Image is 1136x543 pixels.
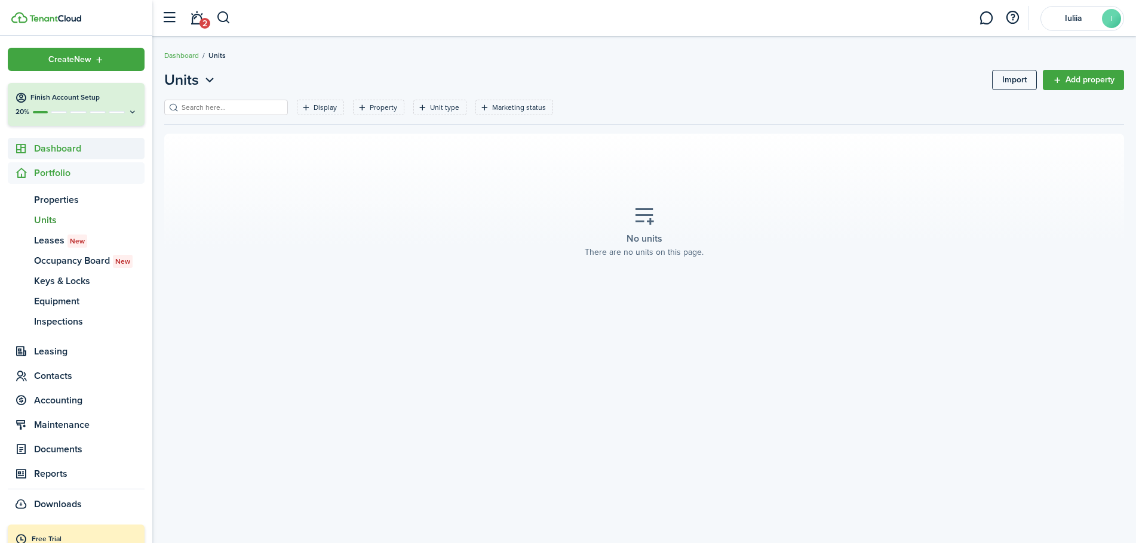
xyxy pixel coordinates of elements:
[34,141,145,156] span: Dashboard
[992,70,1037,90] a: Import
[1049,14,1097,23] span: Iuliia
[314,102,337,113] filter-tag-label: Display
[475,100,553,115] filter-tag: Open filter
[199,18,210,29] span: 2
[413,100,466,115] filter-tag: Open filter
[370,102,397,113] filter-tag-label: Property
[1102,9,1121,28] avatar-text: I
[34,233,145,248] span: Leases
[34,166,145,180] span: Portfolio
[297,100,344,115] filter-tag: Open filter
[208,50,226,61] span: Units
[8,190,145,210] a: Properties
[179,102,284,113] input: Search here...
[30,92,137,103] h4: Finish Account Setup
[353,100,404,115] filter-tag: Open filter
[158,7,180,29] button: Open sidebar
[34,467,145,481] span: Reports
[34,344,145,359] span: Leasing
[164,69,199,91] span: Units
[34,314,145,329] span: Inspections
[34,193,145,207] span: Properties
[8,230,145,251] a: LeasesNew
[8,311,145,332] a: Inspections
[8,83,145,126] button: Finish Account Setup20%
[70,236,85,246] span: New
[34,213,145,227] span: Units
[34,418,145,432] span: Maintenance
[34,369,145,383] span: Contacts
[8,251,145,271] a: Occupancy BoardNew
[34,294,145,308] span: Equipment
[1043,70,1124,90] a: Add property
[216,8,231,28] button: Search
[585,246,704,258] placeholder-description: There are no units on this page.
[29,15,81,22] img: TenantCloud
[164,69,217,91] button: Open menu
[164,69,217,91] button: Units
[492,102,546,113] filter-tag-label: Marketing status
[627,232,662,246] placeholder-title: No units
[430,102,459,113] filter-tag-label: Unit type
[115,256,130,267] span: New
[8,463,145,485] a: Reports
[8,48,145,71] button: Open menu
[185,3,208,33] a: Notifications
[34,497,82,511] span: Downloads
[34,442,145,456] span: Documents
[8,210,145,230] a: Units
[15,107,30,117] p: 20%
[34,254,145,268] span: Occupancy Board
[975,3,997,33] a: Messaging
[34,393,145,408] span: Accounting
[34,274,145,288] span: Keys & Locks
[48,55,91,64] span: Create New
[8,291,145,311] a: Equipment
[164,50,199,61] a: Dashboard
[8,271,145,291] a: Keys & Locks
[11,12,27,23] img: TenantCloud
[1002,8,1023,28] button: Open resource center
